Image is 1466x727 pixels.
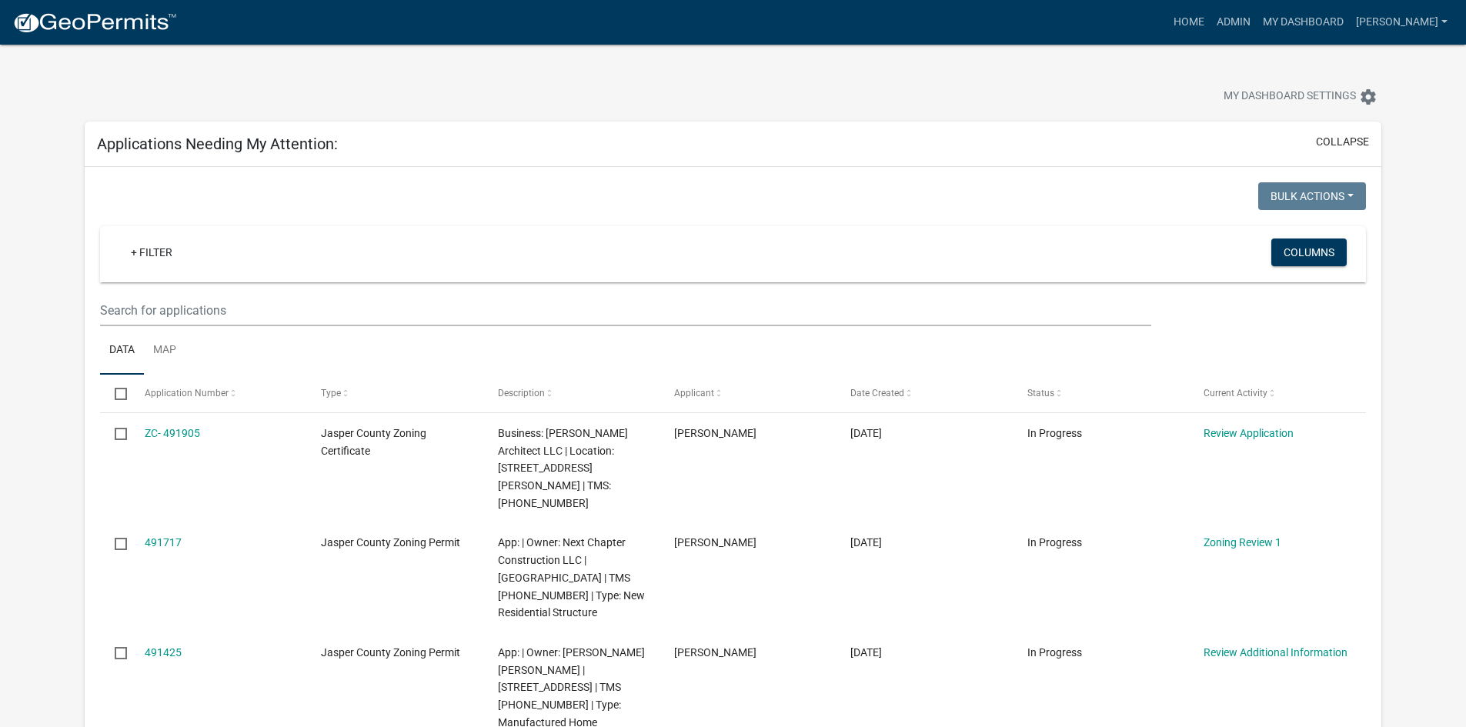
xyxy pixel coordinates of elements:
span: Description [498,388,545,399]
a: My Dashboard [1257,8,1350,37]
datatable-header-cell: Description [483,375,659,412]
a: ZC- 491905 [145,427,200,439]
span: My Dashboard Settings [1224,88,1356,106]
i: settings [1359,88,1378,106]
a: Data [100,326,144,375]
span: In Progress [1027,536,1082,549]
a: Home [1167,8,1211,37]
span: Type [321,388,341,399]
span: 10/13/2025 [850,427,882,439]
span: App: | Owner: Next Chapter Construction LLC | 15 Pickerel Loop | TMS 081-00-03-030 | Type: New Re... [498,536,645,619]
span: 10/12/2025 [850,646,882,659]
span: Jasper County Zoning Permit [321,536,460,549]
datatable-header-cell: Applicant [660,375,836,412]
span: In Progress [1027,646,1082,659]
span: Applicant [674,388,714,399]
a: Review Application [1204,427,1294,439]
h5: Applications Needing My Attention: [97,135,338,153]
datatable-header-cell: Application Number [130,375,306,412]
a: 491425 [145,646,182,659]
span: Current Activity [1204,388,1267,399]
button: Columns [1271,238,1347,266]
button: My Dashboard Settingssettings [1211,82,1390,112]
datatable-header-cell: Current Activity [1189,375,1365,412]
span: Jasper County Zoning Certificate [321,427,426,457]
span: Jasper County Zoning Permit [321,646,460,659]
a: Zoning Review 1 [1204,536,1281,549]
span: Application Number [145,388,229,399]
span: Preston Parfitt [674,536,756,549]
span: In Progress [1027,427,1082,439]
span: 10/13/2025 [850,536,882,549]
datatable-header-cell: Date Created [836,375,1012,412]
span: Ana De La Fuente [674,646,756,659]
input: Search for applications [100,295,1150,326]
a: Admin [1211,8,1257,37]
button: Bulk Actions [1258,182,1366,210]
button: collapse [1316,134,1369,150]
datatable-header-cell: Status [1013,375,1189,412]
a: [PERSON_NAME] [1350,8,1454,37]
datatable-header-cell: Type [306,375,483,412]
a: Review Additional Information [1204,646,1347,659]
span: Date Created [850,388,904,399]
span: Business: Brent Robinson Architect LLC | Location: 774 BOYD CREEK DR | TMS: 094-02-00-005 [498,427,628,509]
a: + Filter [119,238,185,266]
a: 491717 [145,536,182,549]
span: Brent Robinson [674,427,756,439]
datatable-header-cell: Select [100,375,129,412]
a: Map [144,326,185,375]
span: Status [1027,388,1054,399]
